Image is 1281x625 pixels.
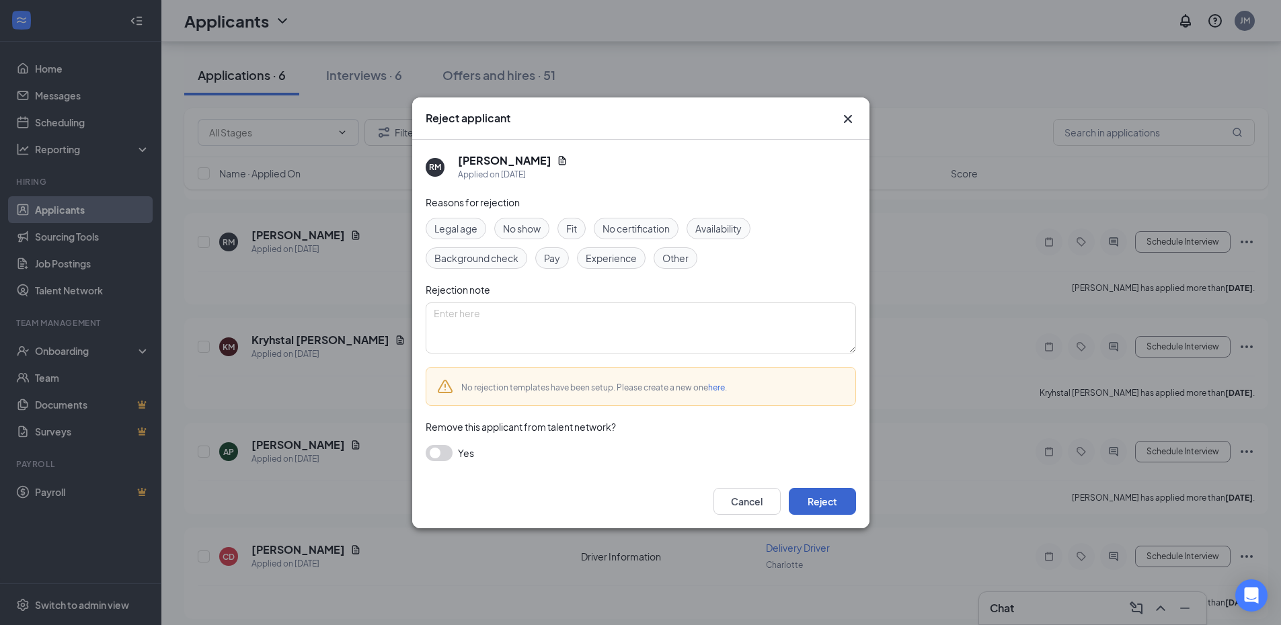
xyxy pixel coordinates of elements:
[603,221,670,236] span: No certification
[557,155,568,166] svg: Document
[426,111,510,126] h3: Reject applicant
[461,382,727,392] span: No rejection templates have been setup. Please create a new one .
[458,445,474,461] span: Yes
[708,382,725,392] a: here
[429,161,441,173] div: RM
[458,168,568,181] div: Applied on [DATE]
[426,421,616,433] span: Remove this applicant from talent network?
[840,111,856,127] button: Close
[662,251,689,265] span: Other
[434,251,518,265] span: Background check
[840,111,856,127] svg: Cross
[695,221,742,236] span: Availability
[713,488,781,515] button: Cancel
[789,488,856,515] button: Reject
[544,251,560,265] span: Pay
[586,251,637,265] span: Experience
[503,221,541,236] span: No show
[426,284,490,296] span: Rejection note
[1235,579,1268,612] div: Open Intercom Messenger
[426,196,520,208] span: Reasons for rejection
[437,378,453,394] svg: Warning
[434,221,477,236] span: Legal age
[458,153,551,168] h5: [PERSON_NAME]
[566,221,577,236] span: Fit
